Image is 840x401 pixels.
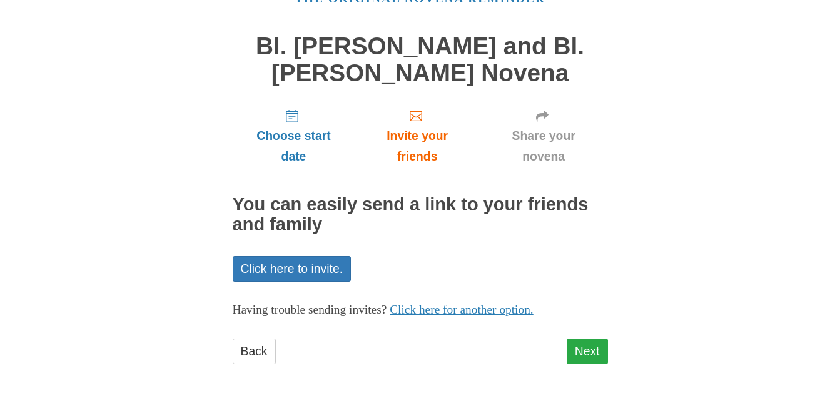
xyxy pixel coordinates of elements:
h2: You can easily send a link to your friends and family [233,195,608,235]
a: Choose start date [233,99,355,173]
a: Next [567,339,608,364]
span: Choose start date [245,126,343,167]
a: Click here for another option. [390,303,534,316]
a: Invite your friends [355,99,479,173]
a: Back [233,339,276,364]
h1: Bl. [PERSON_NAME] and Bl. [PERSON_NAME] Novena [233,33,608,86]
span: Having trouble sending invites? [233,303,387,316]
span: Share your novena [492,126,595,167]
a: Click here to invite. [233,256,352,282]
span: Invite your friends [367,126,467,167]
a: Share your novena [480,99,608,173]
